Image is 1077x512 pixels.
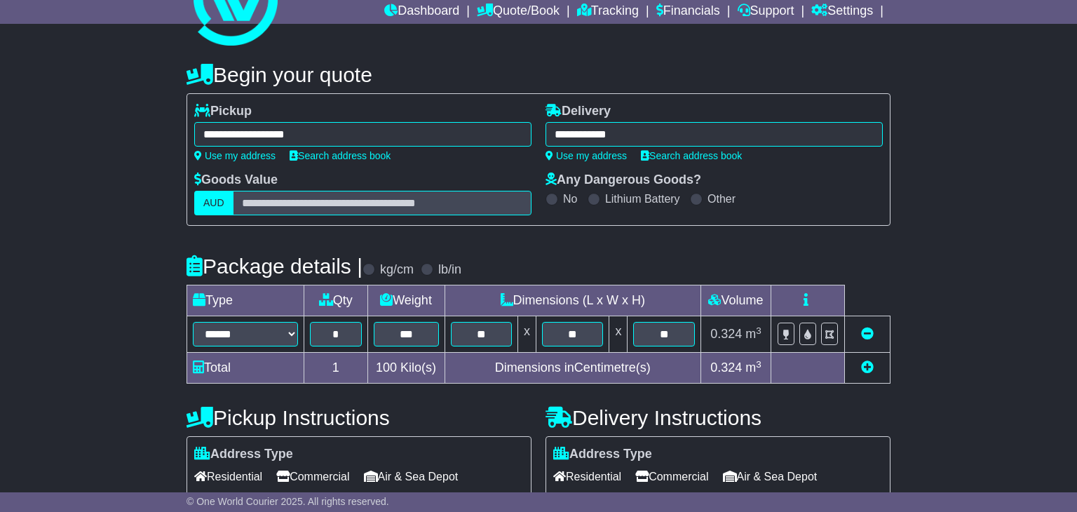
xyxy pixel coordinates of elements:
label: AUD [194,191,233,215]
label: Any Dangerous Goods? [546,173,701,188]
a: Search address book [290,150,391,161]
label: Goods Value [194,173,278,188]
label: Delivery [546,104,611,119]
label: Address Type [194,447,293,462]
a: Remove this item [861,327,874,341]
td: 1 [304,353,368,384]
span: m [745,361,761,375]
label: Pickup [194,104,252,119]
h4: Begin your quote [187,63,890,86]
td: x [518,316,536,353]
td: Dimensions in Centimetre(s) [445,353,700,384]
span: Commercial [276,466,349,487]
span: Commercial [635,466,708,487]
span: Air & Sea Depot [364,466,459,487]
label: Address Type [553,447,652,462]
label: Lithium Battery [605,192,680,206]
td: Kilo(s) [367,353,445,384]
span: Air & Sea Depot [723,466,818,487]
a: Use my address [194,150,276,161]
td: Type [187,285,304,316]
span: 0.324 [710,327,742,341]
span: Residential [553,466,621,487]
td: Total [187,353,304,384]
span: Residential [194,466,262,487]
a: Search address book [641,150,742,161]
label: lb/in [438,262,461,278]
td: Volume [700,285,771,316]
td: Qty [304,285,368,316]
h4: Delivery Instructions [546,406,890,429]
span: 0.324 [710,361,742,375]
td: Dimensions (L x W x H) [445,285,700,316]
h4: Package details | [187,255,363,278]
sup: 3 [756,359,761,370]
td: x [609,316,628,353]
span: 100 [376,361,397,375]
label: kg/cm [380,262,414,278]
span: m [745,327,761,341]
a: Use my address [546,150,627,161]
a: Add new item [861,361,874,375]
h4: Pickup Instructions [187,406,531,429]
span: © One World Courier 2025. All rights reserved. [187,496,389,507]
label: Other [707,192,736,206]
label: No [563,192,577,206]
sup: 3 [756,325,761,336]
td: Weight [367,285,445,316]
